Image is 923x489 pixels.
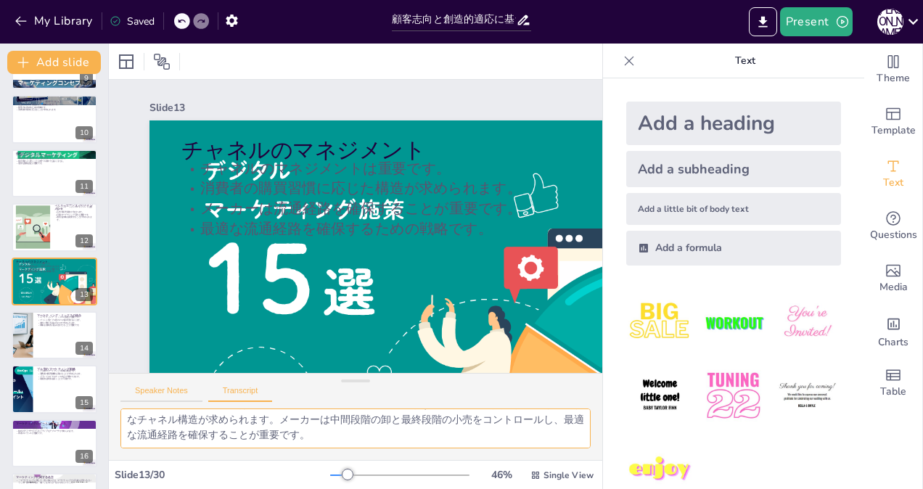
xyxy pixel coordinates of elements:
p: メーカーは流通経路を確保することが重要です。 [181,198,762,218]
p: 適切な戦略を展開することが求められます。 [54,216,93,221]
p: チャネルのマネジメント [16,259,93,263]
textarea: チャネルのマネジメントは、チャネル選択と管理から構成されます。消費者の購買習慣に応じた適切なチャネル構造が求められます。メーカーは中間段階の卸と最終段階の小売をコントロールし、最適な流通経路を確... [120,408,591,448]
p: メーカーは流通経路を確保することが重要です。 [16,268,93,271]
div: Add images, graphics, shapes or video [864,252,922,305]
p: プル型のマーケティング戦略 [37,367,93,371]
p: チャネルのマネジメントは重要です。 [181,158,762,178]
div: [PERSON_NAME] [877,9,903,35]
p: ブランドロイヤルティの向上が期待できます。 [37,376,93,379]
p: Text [641,44,850,78]
div: https://cdn.sendsteps.com/images/logo/sendsteps_logo_white.pnghttps://cdn.sendsteps.com/images/lo... [12,149,97,197]
div: 10 [75,126,93,139]
div: Saved [110,15,155,28]
span: Position [153,53,171,70]
img: 2.jpeg [700,289,767,356]
p: 両者のバランスが重要です。 [16,432,93,435]
button: Export to PowerPoint [749,7,777,36]
div: 11 [75,180,93,193]
div: Add ready made slides [864,96,922,148]
p: 価格は市場や顧客に応じて変更されることがあります。 [16,157,93,160]
p: 長期的な関係を築くことが可能です。 [37,378,93,381]
p: プル型のマーケティング戦略が重要です。 [37,370,93,373]
p: チャネルのマネジメントは重要です。 [16,262,93,265]
p: 競合他社より安いことは唯一の条件ではありません。 [16,160,93,163]
img: 4.jpeg [626,362,694,430]
p: 消費者の購買習慣に応じた構造が求められます。 [16,265,93,268]
div: https://cdn.sendsteps.com/images/logo/sendsteps_logo_white.pnghttps://cdn.sendsteps.com/images/lo... [12,95,97,143]
button: Speaker Notes [120,386,202,402]
button: Transcript [208,386,273,402]
div: Slide 13 [149,101,638,115]
div: Add a little bit of body text [626,193,841,225]
p: 適切な価格設定が重要です。 [16,163,93,165]
input: Insert title [392,9,516,30]
div: Add charts and graphs [864,305,922,357]
span: Template [871,123,916,139]
button: My Library [11,9,99,33]
div: https://cdn.sendsteps.com/images/logo/sendsteps_logo_white.pnghttps://cdn.sendsteps.com/images/lo... [12,365,97,413]
p: 戦略を効果的に組み合わせることが重要です。 [37,324,93,327]
img: 1.jpeg [626,289,694,356]
div: Add a table [864,357,922,409]
div: Slide 13 / 30 [115,468,330,482]
span: Text [883,175,903,191]
p: 成功に繋がる組み合わせが求められます。 [37,321,93,324]
p: 消費者の購買習慣に応じた構造が求められます。 [181,178,762,199]
div: Add a subheading [626,151,841,187]
p: マーケティングはサイエンスとアートの両面があります。 [16,424,93,427]
p: チャネルのマネジメント [181,136,762,165]
span: Charts [878,334,908,350]
div: https://cdn.sendsteps.com/images/logo/sendsteps_logo_white.pnghttps://cdn.sendsteps.com/images/lo... [12,258,97,305]
span: Media [879,279,908,295]
p: 最適な流通経路を確保するための戦略です。 [181,218,762,239]
div: Layout [115,50,138,73]
span: Theme [877,70,910,86]
div: Add a formula [626,231,841,266]
span: Questions [870,227,917,243]
p: 製品のマネジメント [16,97,93,102]
p: 消費者の期待に応えることが求められます。 [16,108,93,111]
img: 3.jpeg [774,289,841,356]
p: 製品のマネジメントには多くの要素が含まれます。 [16,100,93,103]
p: コミュニケーションのマネジメントは重要です。 [54,205,93,210]
img: 6.jpeg [774,362,841,430]
img: 5.jpeg [700,362,767,430]
div: 12 [75,234,93,247]
div: 16 [75,450,93,463]
div: Change the overall theme [864,44,922,96]
p: 「マーケティングに関して、良い知らせは、マーケティングが1日あれば学べるということ。悪い知らせは、使いこなすには一生かかるということ」 [16,479,93,484]
button: Present [780,7,853,36]
div: https://cdn.sendsteps.com/images/logo/sendsteps_logo_white.pnghttps://cdn.sendsteps.com/images/lo... [12,203,97,251]
button: [PERSON_NAME] [877,7,903,36]
p: 価格のマネジメントには多くの要素が含まれます。 [16,155,93,157]
div: 14 [75,342,93,355]
p: 消費者の購買動機を高めることが求められます。 [37,373,93,376]
p: 広告や販売促進が含まれます。 [54,211,93,214]
p: 最適な流通経路を確保するための戦略です。 [16,270,93,273]
button: Add slide [7,51,101,74]
div: Get real-time input from your audience [864,200,922,252]
div: https://cdn.sendsteps.com/images/logo/sendsteps_logo_white.pnghttps://cdn.sendsteps.com/images/lo... [12,311,97,359]
span: Table [880,384,906,400]
div: Add text boxes [864,148,922,200]
p: データ分析や市場調査が重要です。 [16,427,93,430]
p: 独自のアイデアやクリエイティブなアプローチが求められます。 [16,430,93,432]
p: マーケティングに関する名言 [16,475,93,480]
p: 行動ターゲティング広告も重要です。 [54,213,93,216]
p: マーケティング・ミックスの統合が重要です。 [37,316,93,319]
p: マーケティングのアートとサイエンス [16,421,93,425]
div: 13 [75,288,93,301]
p: 価格のマネジメント [16,152,93,156]
div: 16 [12,419,97,467]
div: 9 [80,72,93,85]
div: 15 [75,396,93,409]
p: 競争力を高めるための戦略です。 [16,106,93,109]
p: プッシュ型とプル型の2つの基本形があります。 [37,319,93,321]
span: Single View [543,469,594,481]
p: マーケティング・ミックスの統合 [37,313,93,318]
p: 製品ミックスや製品ラインの概念が重要です。 [16,103,93,106]
div: 46 % [484,468,519,482]
div: Add a heading [626,102,841,145]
